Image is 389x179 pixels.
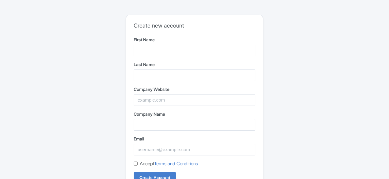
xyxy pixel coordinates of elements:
label: Company Website [134,86,255,92]
h2: Create new account [134,22,255,29]
label: Last Name [134,61,255,68]
input: example.com [134,94,255,106]
a: Terms and Conditions [154,161,198,166]
input: username@example.com [134,144,255,155]
label: Accept [140,160,198,167]
label: Company Name [134,111,255,117]
label: Email [134,136,255,142]
label: First Name [134,36,255,43]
